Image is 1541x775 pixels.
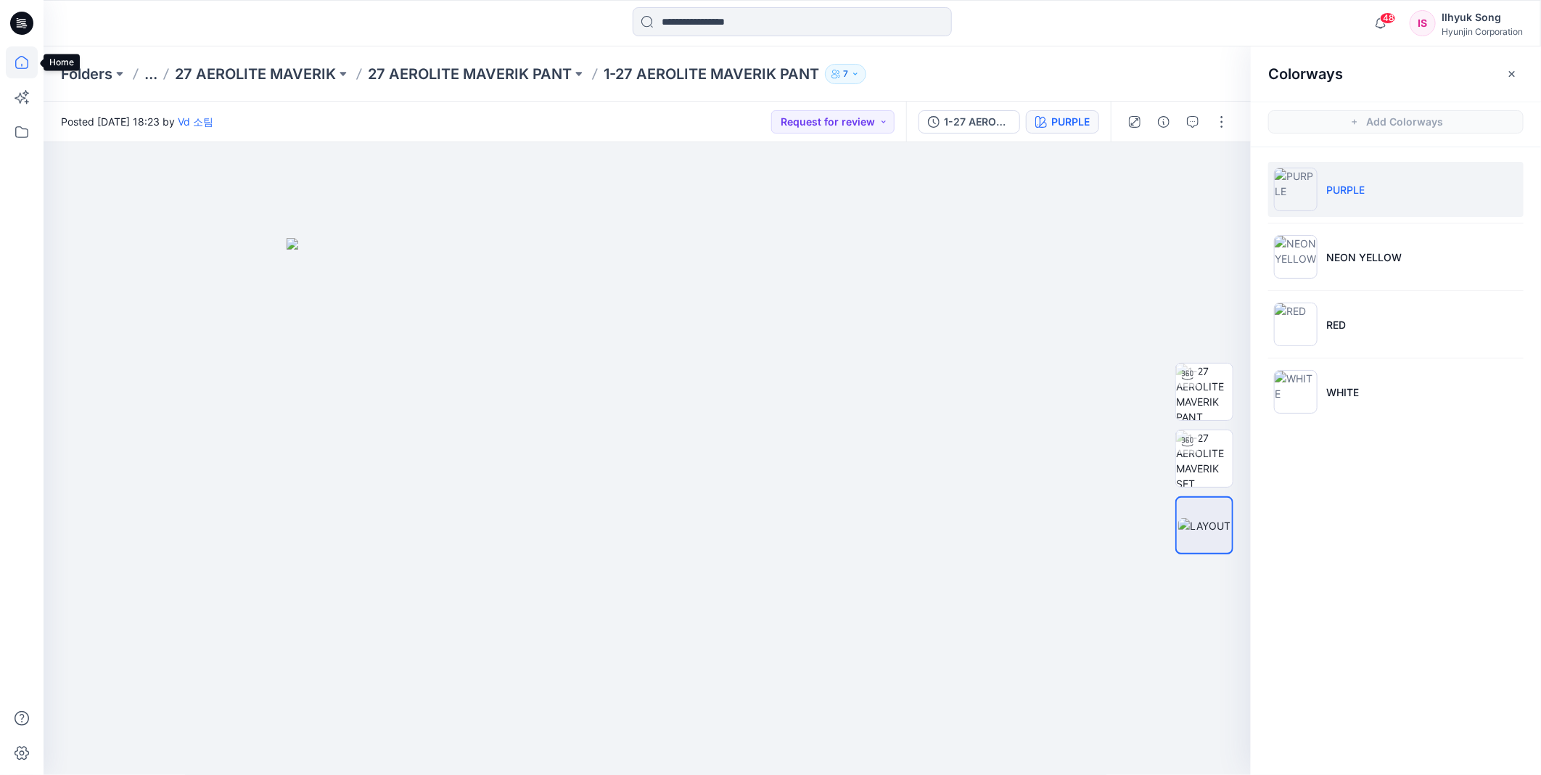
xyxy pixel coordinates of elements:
[1326,250,1402,265] p: NEON YELLOW
[1268,65,1343,83] h2: Colorways
[287,238,1008,775] img: eyJhbGciOiJIUzI1NiIsImtpZCI6IjAiLCJzbHQiOiJzZXMiLCJ0eXAiOiJKV1QifQ.eyJkYXRhIjp7InR5cGUiOiJzdG9yYW...
[1178,518,1230,533] img: LAYOUT
[61,114,213,129] span: Posted [DATE] 18:23 by
[1176,430,1233,487] img: 1-27 AEROLITE MAVERIK SET
[178,115,213,128] a: Vd 소팀
[368,64,572,84] a: 27 AEROLITE MAVERIK PANT
[1380,12,1396,24] span: 48
[1442,9,1523,26] div: Ilhyuk Song
[1326,385,1359,400] p: WHITE
[1326,182,1365,197] p: PURPLE
[843,66,848,82] p: 7
[1274,168,1318,211] img: PURPLE
[919,110,1020,134] button: 1-27 AEROLITE MAVERIK PANT
[1410,10,1436,36] div: IS
[1274,370,1318,414] img: WHITE
[825,64,866,84] button: 7
[1442,26,1523,37] div: Hyunjin Corporation
[604,64,819,84] p: 1-27 AEROLITE MAVERIK PANT
[1274,303,1318,346] img: RED
[1176,364,1233,420] img: 1-27 AEROLITE MAVERIK PANT
[944,114,1011,130] div: 1-27 AEROLITE MAVERIK PANT
[1274,235,1318,279] img: NEON YELLOW
[61,64,112,84] a: Folders
[1026,110,1099,134] button: PURPLE
[175,64,336,84] a: 27 AEROLITE MAVERIK
[1326,317,1346,332] p: RED
[1152,110,1175,134] button: Details
[144,64,157,84] button: ...
[1051,114,1090,130] div: PURPLE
